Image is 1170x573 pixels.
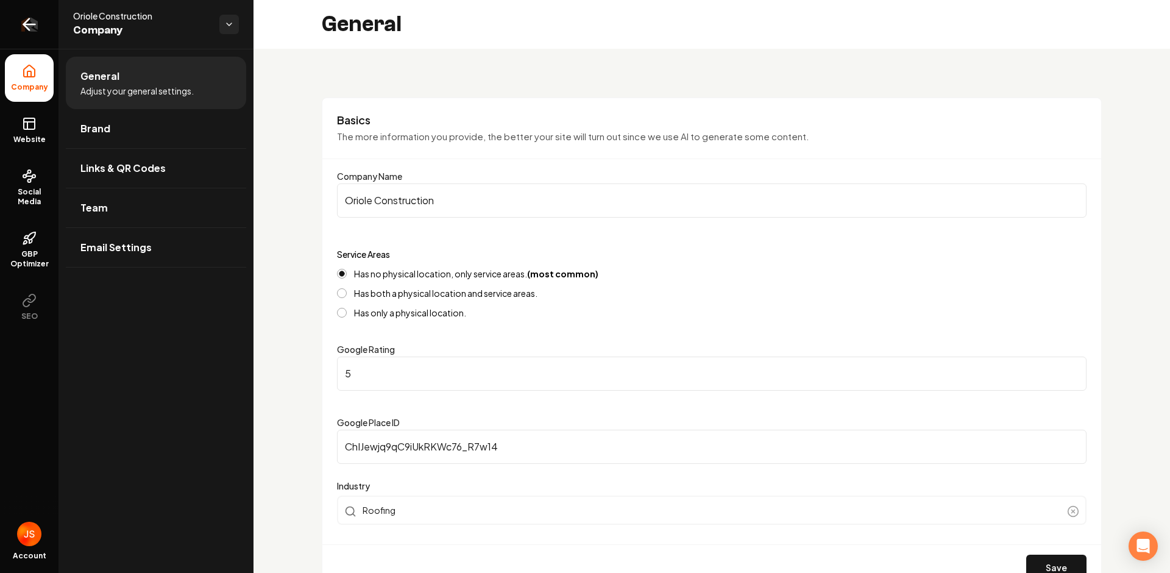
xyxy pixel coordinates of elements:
[337,417,400,428] label: Google Place ID
[354,289,537,297] label: Has both a physical location and service areas.
[337,130,1087,144] p: The more information you provide, the better your site will turn out since we use AI to generate ...
[6,82,53,92] span: Company
[5,249,54,269] span: GBP Optimizer
[337,183,1087,218] input: Company Name
[9,135,51,144] span: Website
[16,311,43,321] span: SEO
[73,10,210,22] span: Oriole Construction
[80,121,110,136] span: Brand
[5,159,54,216] a: Social Media
[73,22,210,39] span: Company
[13,551,46,561] span: Account
[337,357,1087,391] input: Google Rating
[66,228,246,267] a: Email Settings
[80,85,194,97] span: Adjust your general settings.
[5,221,54,279] a: GBP Optimizer
[354,269,598,278] label: Has no physical location, only service areas.
[5,107,54,154] a: Website
[337,430,1087,464] input: Google Place ID
[17,522,41,546] button: Open user button
[80,161,166,176] span: Links & QR Codes
[322,12,402,37] h2: General
[337,113,1087,127] h3: Basics
[80,69,119,84] span: General
[66,188,246,227] a: Team
[80,201,108,215] span: Team
[337,171,402,182] label: Company Name
[17,522,41,546] img: James Shamoun
[1129,532,1158,561] div: Open Intercom Messenger
[5,283,54,331] button: SEO
[354,308,466,317] label: Has only a physical location.
[337,479,1087,493] label: Industry
[337,344,395,355] label: Google Rating
[66,149,246,188] a: Links & QR Codes
[5,187,54,207] span: Social Media
[527,268,598,279] strong: (most common)
[66,109,246,148] a: Brand
[337,249,390,260] label: Service Areas
[80,240,152,255] span: Email Settings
